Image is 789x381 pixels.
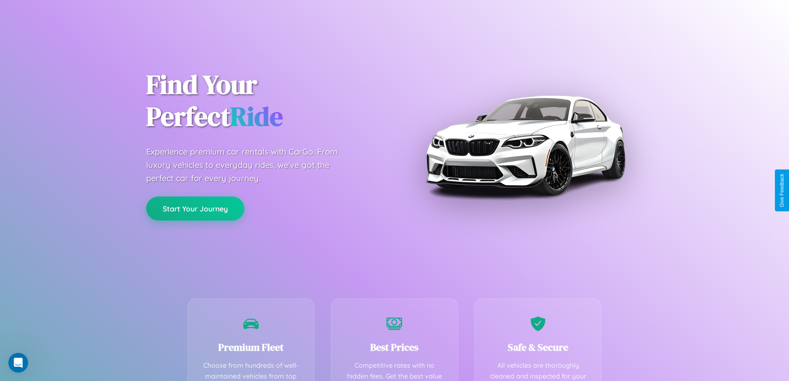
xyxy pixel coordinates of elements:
div: Give Feedback [779,174,785,207]
h3: Safe & Secure [487,340,589,354]
h3: Premium Fleet [200,340,302,354]
h3: Best Prices [344,340,445,354]
p: Experience premium car rentals with CarGo. From luxury vehicles to everyday rides, we've got the ... [146,145,353,185]
span: Ride [230,98,283,134]
iframe: Intercom live chat [8,353,28,373]
h1: Find Your Perfect [146,69,382,133]
img: Premium BMW car rental vehicle [422,41,629,249]
button: Start Your Journey [146,197,244,221]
